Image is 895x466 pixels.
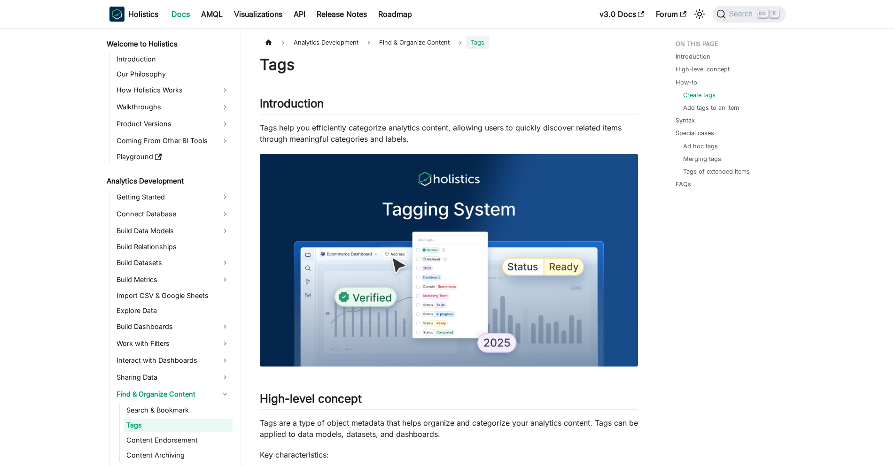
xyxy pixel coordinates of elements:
a: Build Dashboards [114,319,233,334]
a: Add tags to an item [683,103,739,112]
a: Find & Organize Content [114,387,233,402]
kbd: K [770,9,779,18]
a: Release Notes [311,7,373,22]
a: Forum [650,7,692,22]
h2: High-level concept [260,392,638,410]
a: How Holistics Works [114,83,233,98]
button: Switch between dark and light mode (currently light mode) [692,7,707,22]
a: v3.0 Docs [594,7,650,22]
a: Visualizations [228,7,288,22]
a: Interact with Dashboards [114,353,233,368]
a: Introduction [114,53,233,66]
button: Search (Ctrl+K) [713,6,786,23]
a: Introduction [676,52,710,61]
a: Search & Bookmark [124,404,233,417]
a: Ad hoc tags [683,142,718,151]
span: Find & Organize Content [374,36,454,49]
a: HolisticsHolistics [109,7,158,22]
a: Connect Database [114,206,233,222]
a: Product Versions [114,116,233,131]
a: API [288,7,311,22]
h2: Introduction [260,97,638,115]
p: Key characteristics: [260,449,638,460]
a: Build Datasets [114,255,233,270]
a: Special cases [676,129,714,138]
a: Tags [124,419,233,432]
a: Welcome to Holistics [104,38,233,51]
img: Holistics [109,7,125,22]
a: Getting Started [114,190,233,205]
a: Our Philosophy [114,68,233,81]
a: Syntax [676,116,695,125]
p: Tags help you efficiently categorize analytics content, allowing users to quickly discover relate... [260,122,638,145]
span: Analytics Development [289,36,363,49]
a: Create tags [683,91,716,99]
h1: Tags [260,55,638,74]
a: High-level concept [676,65,730,74]
p: Tags are a type of object metadata that helps organize and categorize your analytics content. Tag... [260,417,638,440]
a: Work with Filters [114,336,233,351]
a: Analytics Development [104,175,233,188]
a: Sharing Data [114,370,233,385]
nav: Docs sidebar [100,28,241,466]
a: Build Data Models [114,223,233,238]
a: Roadmap [373,7,418,22]
a: Walkthroughs [114,99,233,115]
a: Home page [260,36,278,49]
a: Content Endorsement [124,434,233,447]
img: Tagging System [260,154,638,367]
b: Holistics [128,8,158,20]
a: Build Metrics [114,272,233,287]
nav: Breadcrumbs [260,36,638,49]
span: Search [726,10,758,18]
a: Content Archiving [124,449,233,462]
a: Import CSV & Google Sheets [114,289,233,302]
span: Tags [466,36,489,49]
a: Coming From Other BI Tools [114,133,233,148]
a: Merging tags [683,154,721,163]
a: AMQL [195,7,228,22]
a: Explore Data [114,304,233,317]
a: Build Relationships [114,240,233,253]
a: Tags of extended items [683,167,750,176]
a: Docs [166,7,195,22]
a: How-to [676,78,697,87]
a: Playground [114,150,233,163]
a: FAQs [676,180,691,189]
